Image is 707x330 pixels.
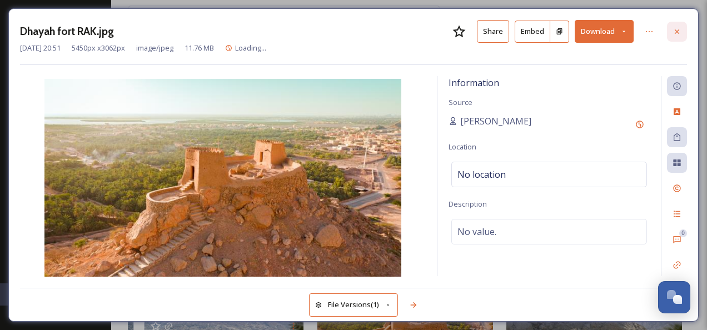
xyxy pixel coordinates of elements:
button: File Versions(1) [309,293,398,316]
span: Information [449,77,499,89]
button: Embed [515,21,550,43]
span: [DATE] 20:51 [20,43,61,53]
span: Source [449,97,472,107]
span: 5450 px x 3062 px [72,43,125,53]
span: 11.76 MB [185,43,214,53]
img: 45dfe8e7-8c4f-48e3-b92b-9b2a14aeffa1.jpg [20,79,426,279]
span: No location [457,168,506,181]
button: Download [575,20,634,43]
span: Description [449,199,487,209]
span: [PERSON_NAME] [460,114,531,128]
span: Location [449,142,476,152]
span: No value. [457,225,496,238]
span: Loading... [235,43,266,53]
button: Share [477,20,509,43]
button: Open Chat [658,281,690,313]
div: 0 [679,229,687,237]
span: image/jpeg [136,43,173,53]
h3: Dhayah fort RAK.jpg [20,23,114,39]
